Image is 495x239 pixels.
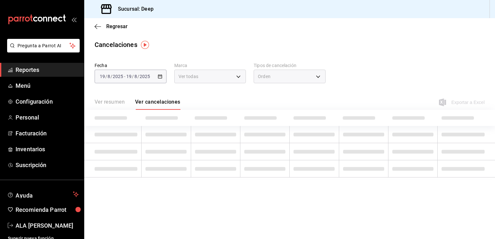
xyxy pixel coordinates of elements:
label: Marca [174,63,246,68]
span: Menú [16,81,79,90]
button: Pregunta a Parrot AI [7,39,80,52]
span: / [132,74,134,79]
span: Ver todas [178,73,198,80]
span: Reportes [16,65,79,74]
h3: Sucursal: Deep [113,5,154,13]
label: Fecha [95,63,167,68]
img: Tooltip marker [141,41,149,49]
button: open_drawer_menu [71,17,76,22]
span: / [105,74,107,79]
input: ---- [139,74,150,79]
span: Configuración [16,97,79,106]
a: Pregunta a Parrot AI [5,47,80,54]
input: -- [99,74,105,79]
span: Inventarios [16,145,79,154]
span: Suscripción [16,161,79,169]
div: Cancelaciones [95,40,137,50]
span: Personal [16,113,79,122]
span: Recomienda Parrot [16,205,79,214]
button: Regresar [95,23,128,29]
span: Orden [258,73,271,80]
span: Ayuda [16,190,70,198]
input: -- [107,74,110,79]
input: ---- [112,74,123,79]
label: Tipos de cancelación [254,63,326,68]
span: - [124,74,125,79]
span: / [137,74,139,79]
span: / [110,74,112,79]
span: Regresar [106,23,128,29]
input: -- [126,74,132,79]
span: Facturación [16,129,79,138]
span: Pregunta a Parrot AI [17,42,70,49]
div: navigation tabs [95,99,180,110]
input: -- [134,74,137,79]
span: ALA [PERSON_NAME] [16,221,79,230]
